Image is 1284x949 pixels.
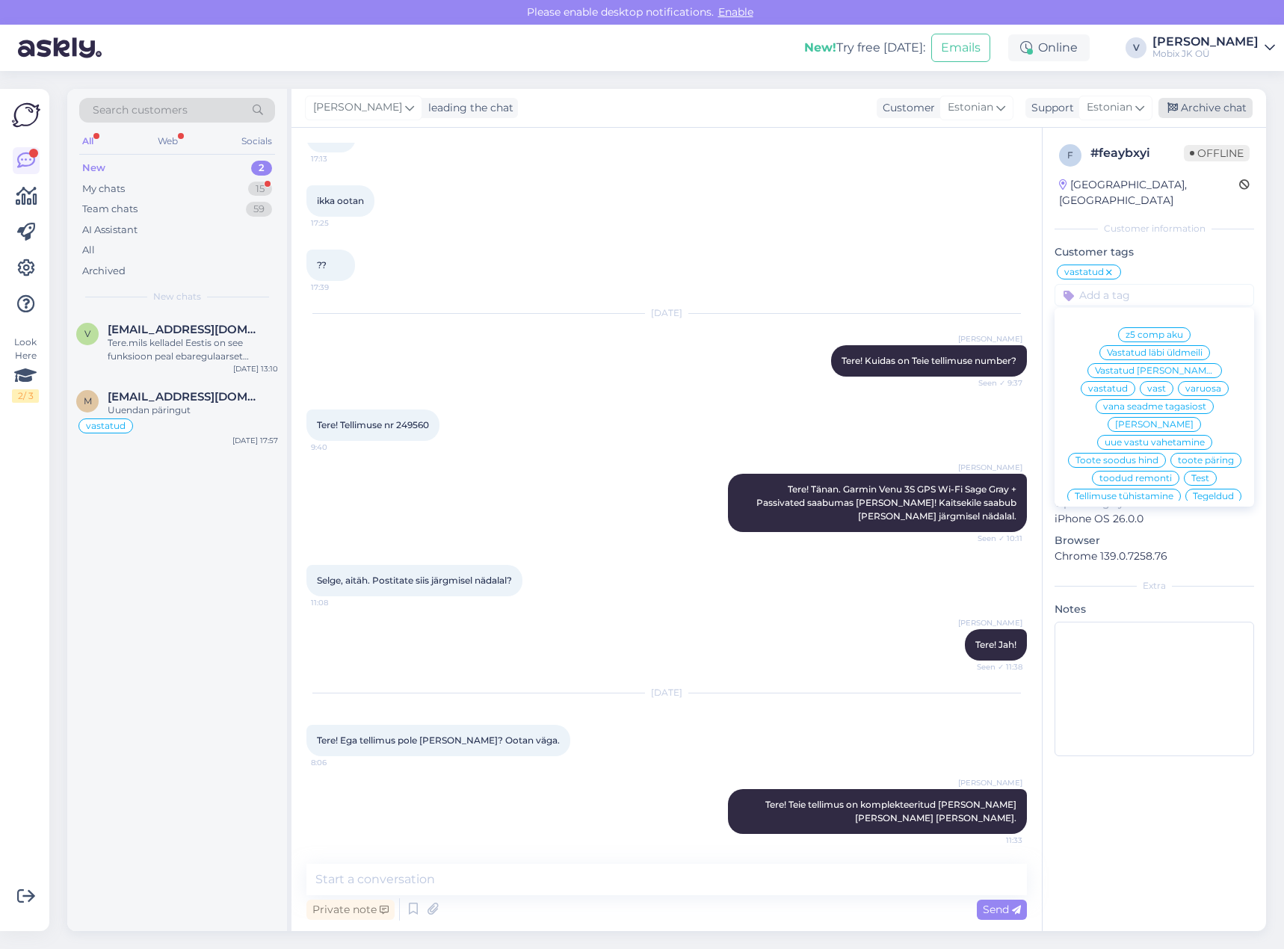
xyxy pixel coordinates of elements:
span: [PERSON_NAME] [1115,420,1194,429]
p: Notes [1055,602,1254,617]
span: vastatud [86,421,126,430]
span: vast [1147,384,1166,393]
span: [PERSON_NAME] [958,462,1022,473]
div: New [82,161,105,176]
b: New! [804,40,836,55]
span: ikka ootan [317,195,364,206]
div: Socials [238,132,275,151]
span: Tere! Kuidas on Teie tellimuse number? [842,355,1016,366]
span: Toote soodus hind [1075,456,1158,465]
span: f [1067,149,1073,161]
span: Tere! Jah! [975,639,1016,650]
div: V [1126,37,1146,58]
div: 15 [248,182,272,197]
div: [DATE] 17:57 [232,435,278,446]
span: [PERSON_NAME] [958,333,1022,344]
span: 17:25 [311,217,367,229]
span: z5 comp aku [1126,330,1183,339]
span: Estonian [1087,99,1132,116]
div: [DATE] [306,306,1027,320]
img: Askly Logo [12,101,40,129]
span: toote päring [1178,456,1234,465]
div: [PERSON_NAME] [1152,36,1259,48]
div: Customer information [1055,222,1254,235]
div: # feaybxyi [1090,144,1184,162]
div: Online [1008,34,1090,61]
div: Archived [82,264,126,279]
div: Mobix JK OÜ [1152,48,1259,60]
span: varuosa [1185,384,1221,393]
span: Vastatud läbi üldmeili [1107,348,1203,357]
span: New chats [153,290,201,303]
span: Selge, aitäh. Postitate siis järgmisel nädalal? [317,575,512,586]
p: Customer tags [1055,244,1254,260]
span: Send [983,903,1021,916]
div: All [79,132,96,151]
span: Seen ✓ 10:11 [966,533,1022,544]
span: 8:06 [311,757,367,768]
span: Search customers [93,102,188,118]
div: My chats [82,182,125,197]
div: Uuendan päringut [108,404,278,417]
span: valdek.veod@gmail.com [108,323,263,336]
span: Tere! Tänan. Garmin Venu 3S GPS Wi-Fi Sage Gray + Passivated saabumas [PERSON_NAME]! Kaitsekile s... [756,483,1019,522]
span: vastatud [1064,268,1104,276]
p: Chrome 139.0.7258.76 [1055,548,1254,564]
div: leading the chat [422,100,513,116]
span: 9:40 [311,442,367,453]
div: Team chats [82,202,138,217]
span: Offline [1184,145,1250,161]
span: vastatud [1088,384,1128,393]
span: Test [1191,474,1209,483]
span: ?? [317,259,327,271]
div: 59 [246,202,272,217]
span: [PERSON_NAME] [958,617,1022,628]
span: 11:33 [966,835,1022,846]
div: Archive chat [1158,98,1253,118]
span: uue vastu vahetamine [1105,438,1205,447]
span: toodud remonti [1099,474,1172,483]
div: 2 [251,161,272,176]
span: Tellimuse tühistamine [1075,492,1173,501]
span: [PERSON_NAME] [313,99,402,116]
a: [PERSON_NAME]Mobix JK OÜ [1152,36,1275,60]
div: Try free [DATE]: [804,39,925,57]
span: massa56@gmail.com [108,390,263,404]
span: 17:39 [311,282,367,293]
span: v [84,328,90,339]
div: Customer [877,100,935,116]
input: Add a tag [1055,284,1254,306]
span: Tere! Teie tellimus on komplekteeritud [PERSON_NAME] [PERSON_NAME] [PERSON_NAME]. [765,799,1019,823]
div: Tere.mils kelladel Eestis on see funksioon peal ebaregulaarset südamerütmi, mis võib viidata näit... [108,336,278,363]
span: Tere! Tellimuse nr 249560 [317,419,429,430]
div: All [82,243,95,258]
span: m [84,395,92,407]
span: Enable [714,5,758,19]
span: Seen ✓ 11:38 [966,661,1022,673]
span: Tere! Ega tellimus pole [PERSON_NAME]? Ootan väga. [317,735,560,746]
div: Look Here [12,336,39,403]
span: Estonian [948,99,993,116]
div: Private note [306,900,395,920]
span: Tegeldud [1193,492,1234,501]
div: [DATE] 13:10 [233,363,278,374]
span: Vastatud [PERSON_NAME] [1095,366,1214,375]
span: [PERSON_NAME] [958,777,1022,788]
span: 11:08 [311,597,367,608]
div: Web [155,132,181,151]
div: [GEOGRAPHIC_DATA], [GEOGRAPHIC_DATA] [1059,177,1239,208]
div: Extra [1055,579,1254,593]
span: 17:13 [311,153,367,164]
span: vana seadme tagasiost [1103,402,1206,411]
span: Seen ✓ 9:37 [966,377,1022,389]
p: Browser [1055,533,1254,548]
button: Emails [931,34,990,62]
div: Support [1025,100,1074,116]
p: iPhone OS 26.0.0 [1055,511,1254,527]
div: [DATE] [306,686,1027,699]
div: 2 / 3 [12,389,39,403]
div: AI Assistant [82,223,138,238]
